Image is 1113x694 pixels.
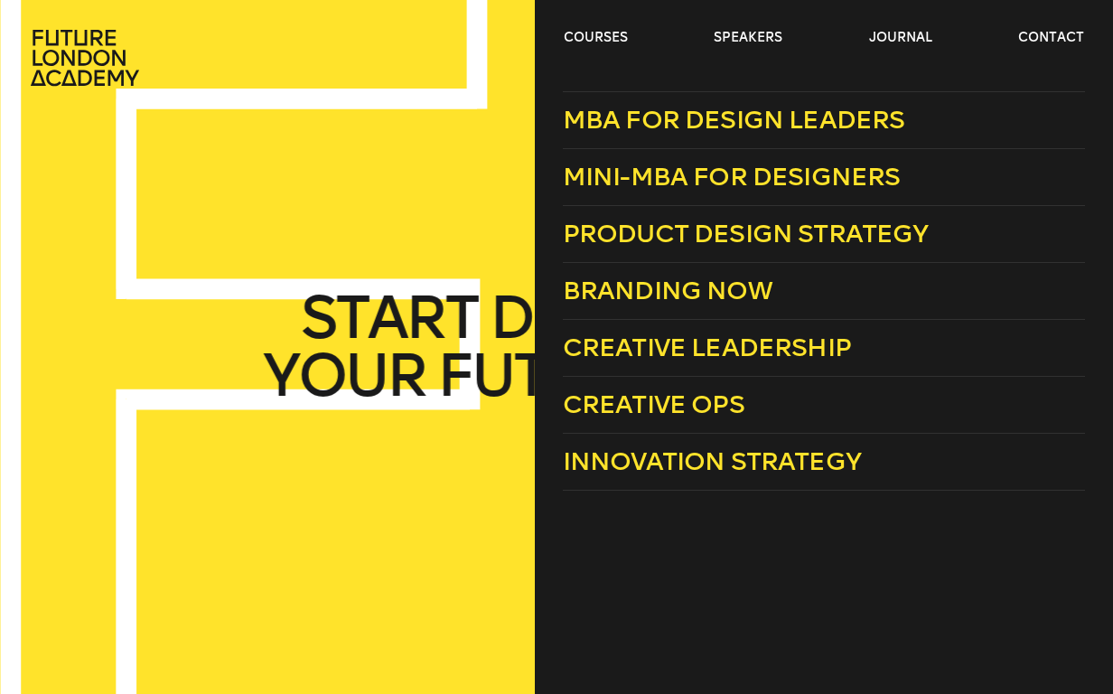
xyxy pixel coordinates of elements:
[563,91,1085,149] a: MBA for Design Leaders
[563,206,1085,263] a: Product Design Strategy
[563,105,905,135] span: MBA for Design Leaders
[563,389,744,419] span: Creative Ops
[563,276,772,305] span: Branding Now
[563,434,1085,491] a: Innovation Strategy
[563,263,1085,320] a: Branding Now
[564,29,628,47] a: courses
[563,219,929,249] span: Product Design Strategy
[1018,29,1084,47] a: contact
[563,162,901,192] span: Mini-MBA for Designers
[563,377,1085,434] a: Creative Ops
[563,333,851,362] span: Creative Leadership
[563,149,1085,206] a: Mini-MBA for Designers
[563,446,861,476] span: Innovation Strategy
[869,29,932,47] a: journal
[563,320,1085,377] a: Creative Leadership
[714,29,782,47] a: speakers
